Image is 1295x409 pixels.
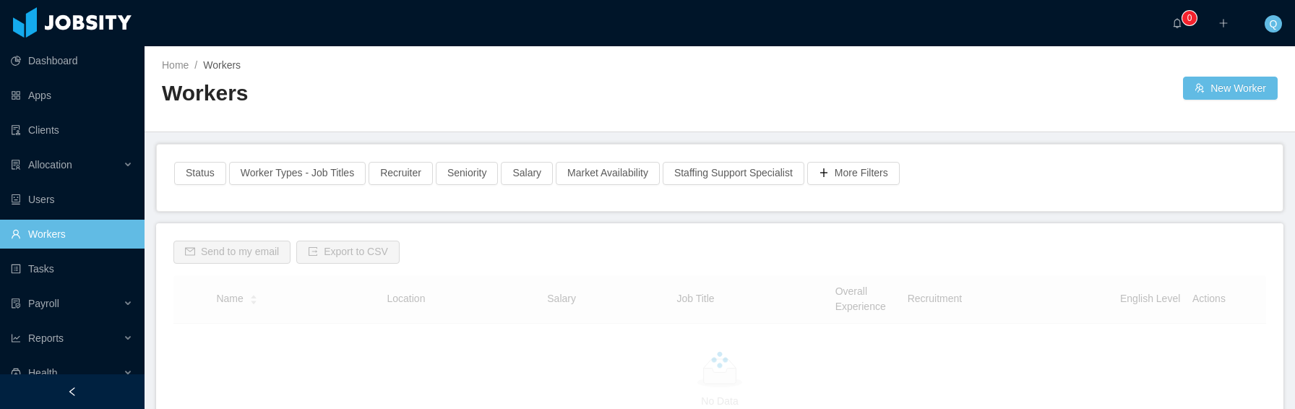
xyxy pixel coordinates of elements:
[11,298,21,309] i: icon: file-protect
[11,116,133,145] a: icon: auditClients
[556,162,660,185] button: Market Availability
[11,81,133,110] a: icon: appstoreApps
[28,159,72,171] span: Allocation
[28,367,57,379] span: Health
[1182,11,1197,25] sup: 0
[229,162,366,185] button: Worker Types - Job Titles
[11,46,133,75] a: icon: pie-chartDashboard
[1270,15,1278,33] span: Q
[162,79,720,108] h2: Workers
[11,333,21,343] i: icon: line-chart
[28,332,64,344] span: Reports
[203,59,241,71] span: Workers
[11,185,133,214] a: icon: robotUsers
[162,59,189,71] a: Home
[11,160,21,170] i: icon: solution
[1218,18,1229,28] i: icon: plus
[174,162,226,185] button: Status
[11,254,133,283] a: icon: profileTasks
[663,162,804,185] button: Staffing Support Specialist
[807,162,900,185] button: icon: plusMore Filters
[1172,18,1182,28] i: icon: bell
[11,220,133,249] a: icon: userWorkers
[1183,77,1278,100] button: icon: usergroup-addNew Worker
[501,162,553,185] button: Salary
[194,59,197,71] span: /
[436,162,498,185] button: Seniority
[369,162,433,185] button: Recruiter
[11,368,21,378] i: icon: medicine-box
[28,298,59,309] span: Payroll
